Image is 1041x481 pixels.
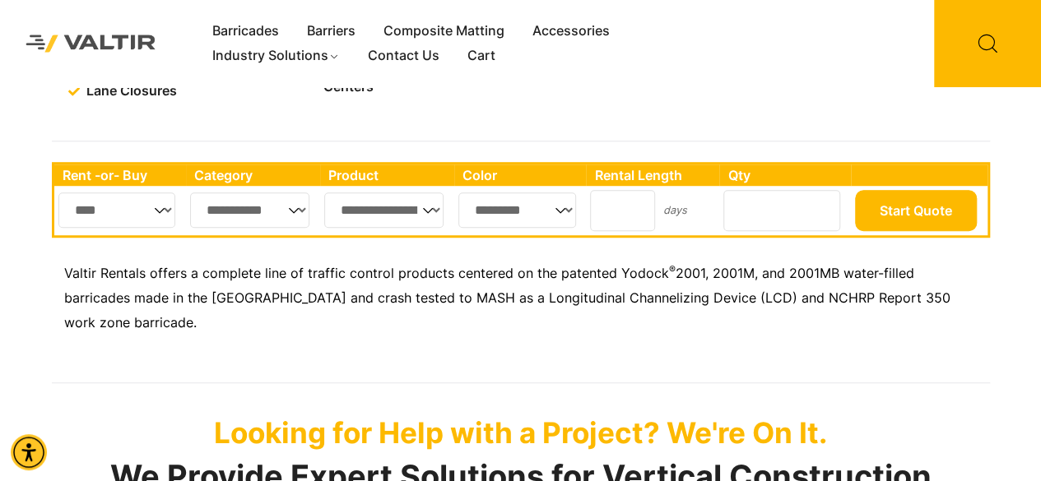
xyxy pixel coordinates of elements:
span: 2001, 2001M, and 2001MB water-filled barricades made in the [GEOGRAPHIC_DATA] and crash tested to... [64,265,950,331]
th: Color [454,164,587,186]
div: Accessibility Menu [11,434,47,470]
a: Industry Solutions [198,44,354,68]
a: Barriers [293,19,369,44]
a: Accessories [518,19,624,44]
small: days [662,204,686,216]
a: Contact Us [354,44,453,68]
select: Single select [324,192,444,228]
th: Category [186,164,321,186]
p: Looking for Help with a Project? We're On It. [52,415,990,450]
span: Lane Closures [82,79,177,104]
th: Rental Length [586,164,719,186]
button: Start Quote [855,190,977,231]
select: Single select [190,192,310,228]
input: Number [723,190,840,231]
select: Single select [58,192,176,228]
sup: ® [669,263,676,275]
a: Cart [453,44,509,68]
th: Rent -or- Buy [54,164,186,186]
a: Barricades [198,19,293,44]
img: Valtir Rentals [12,21,170,66]
th: Product [320,164,454,186]
select: Single select [458,192,576,228]
a: Composite Matting [369,19,518,44]
th: Qty [719,164,850,186]
span: Valtir Rentals offers a complete line of traffic control products centered on the patented Yodock [64,265,669,281]
input: Number [590,190,655,231]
